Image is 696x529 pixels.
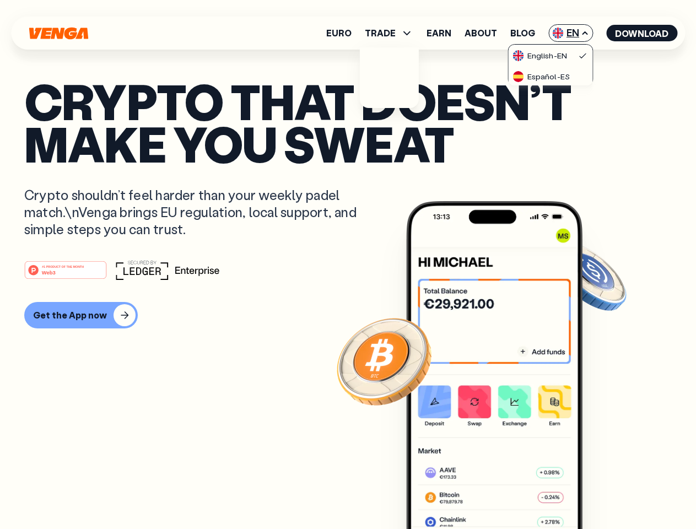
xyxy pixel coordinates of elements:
a: Earn [427,29,451,37]
a: Blog [510,29,535,37]
span: EN [548,24,593,42]
a: Get the App now [24,302,672,328]
a: Euro [326,29,352,37]
a: #1 PRODUCT OF THE MONTHWeb3 [24,267,107,282]
img: flag-es [513,71,524,82]
img: flag-uk [552,28,563,39]
div: English - EN [513,50,567,61]
p: Crypto shouldn’t feel harder than your weekly padel match.\nVenga brings EU regulation, local sup... [24,186,373,238]
tspan: Web3 [42,269,56,275]
img: flag-uk [513,50,524,61]
span: TRADE [365,26,413,40]
div: Español - ES [513,71,570,82]
button: Download [606,25,677,41]
a: About [465,29,497,37]
div: Get the App now [33,310,107,321]
tspan: #1 PRODUCT OF THE MONTH [42,264,84,268]
p: Crypto that doesn’t make you sweat [24,80,672,164]
a: flag-ukEnglish-EN [509,45,592,66]
span: TRADE [365,29,396,37]
img: Bitcoin [334,311,434,411]
img: USDC coin [549,237,629,316]
svg: Home [28,27,89,40]
button: Get the App now [24,302,138,328]
a: flag-esEspañol-ES [509,66,592,87]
